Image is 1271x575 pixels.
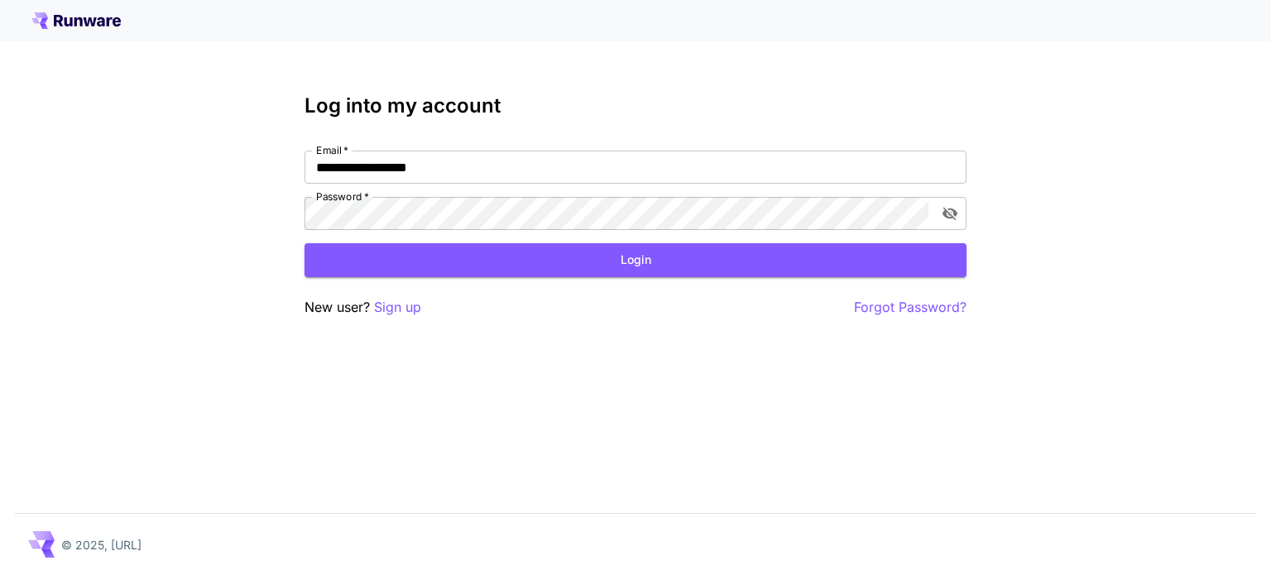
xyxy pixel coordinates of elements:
button: Login [305,243,966,277]
p: New user? [305,297,421,318]
p: © 2025, [URL] [61,536,141,553]
label: Email [316,143,348,157]
button: Sign up [374,297,421,318]
button: toggle password visibility [935,199,965,228]
label: Password [316,189,369,204]
button: Forgot Password? [854,297,966,318]
h3: Log into my account [305,94,966,117]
